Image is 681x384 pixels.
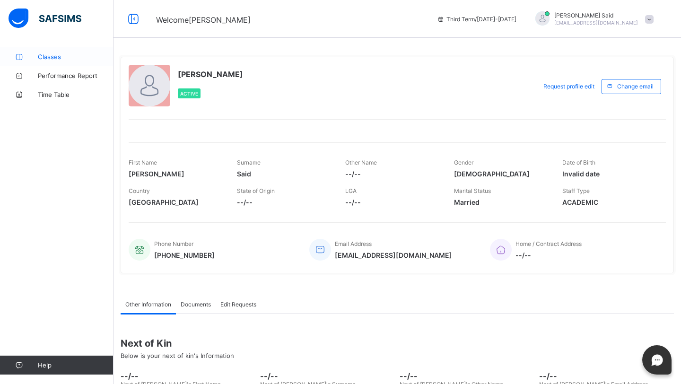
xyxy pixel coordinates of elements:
[345,187,357,194] span: LGA
[38,91,113,98] span: Time Table
[180,91,198,96] span: Active
[554,20,638,26] span: [EMAIL_ADDRESS][DOMAIN_NAME]
[38,53,113,61] span: Classes
[178,70,243,79] span: [PERSON_NAME]
[129,198,223,206] span: [GEOGRAPHIC_DATA]
[345,198,439,206] span: --/--
[454,159,473,166] span: Gender
[539,371,674,381] span: --/--
[237,170,331,178] span: Said
[345,170,439,178] span: --/--
[9,9,81,28] img: safsims
[237,159,261,166] span: Surname
[220,301,256,308] span: Edit Requests
[335,240,372,247] span: Email Address
[181,301,211,308] span: Documents
[121,338,674,349] span: Next of Kin
[129,170,223,178] span: [PERSON_NAME]
[400,371,534,381] span: --/--
[454,170,548,178] span: [DEMOGRAPHIC_DATA]
[562,198,656,206] span: ACADEMIC
[617,83,654,90] span: Change email
[562,159,595,166] span: Date of Birth
[562,187,590,194] span: Staff Type
[121,352,234,359] span: Below is your next of kin's Information
[454,198,548,206] span: Married
[38,72,113,79] span: Performance Report
[526,11,658,27] div: Hafiz MahadSaid
[515,251,582,259] span: --/--
[237,198,331,206] span: --/--
[562,170,656,178] span: Invalid date
[121,371,255,381] span: --/--
[156,15,251,25] span: Welcome [PERSON_NAME]
[454,187,491,194] span: Marital Status
[38,361,113,369] span: Help
[154,240,193,247] span: Phone Number
[129,159,157,166] span: First Name
[345,159,377,166] span: Other Name
[260,371,395,381] span: --/--
[335,251,452,259] span: [EMAIL_ADDRESS][DOMAIN_NAME]
[554,12,638,19] span: [PERSON_NAME] Said
[543,83,594,90] span: Request profile edit
[129,187,150,194] span: Country
[515,240,582,247] span: Home / Contract Address
[154,251,215,259] span: [PHONE_NUMBER]
[125,301,171,308] span: Other Information
[237,187,275,194] span: State of Origin
[437,16,516,23] span: session/term information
